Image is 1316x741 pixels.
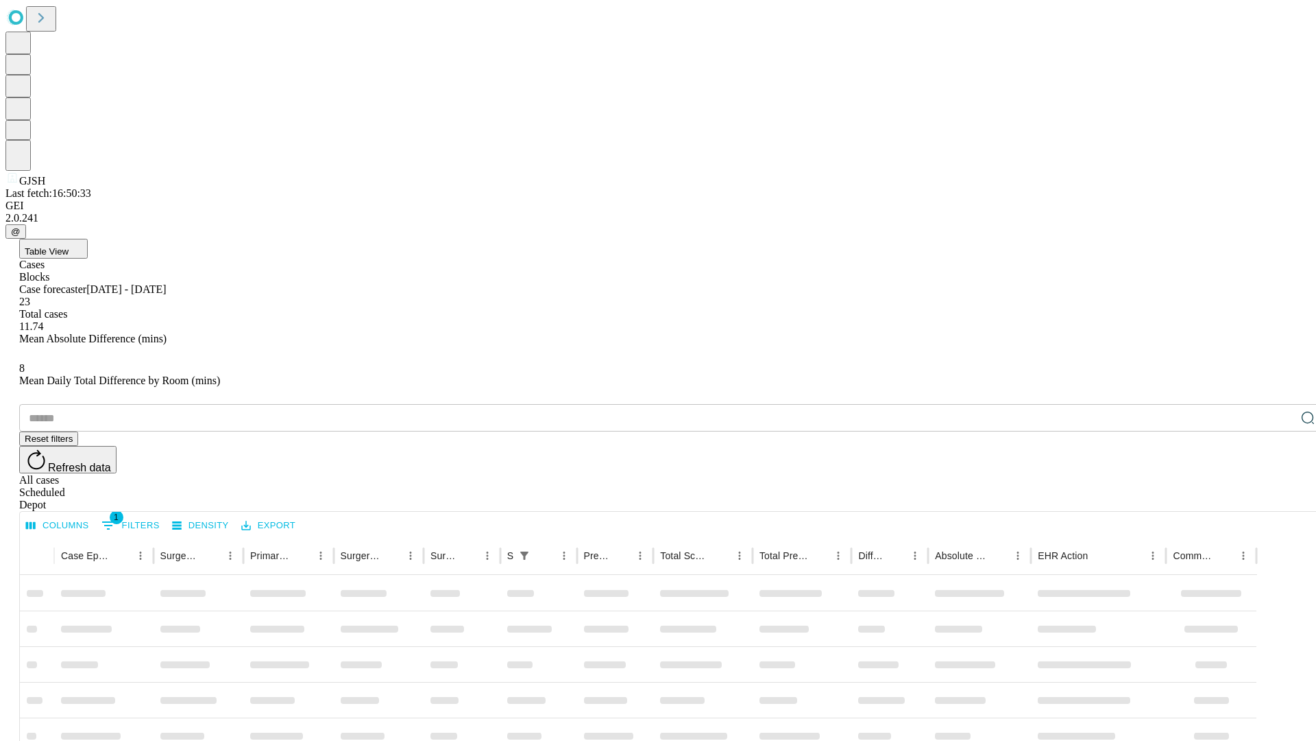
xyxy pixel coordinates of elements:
button: Sort [989,546,1008,565]
button: Menu [478,546,497,565]
button: Sort [711,546,730,565]
div: Total Predicted Duration [759,550,809,561]
button: Menu [730,546,749,565]
button: Menu [401,546,420,565]
button: Sort [886,546,905,565]
div: Surgery Date [430,550,457,561]
button: Sort [611,546,631,565]
button: Refresh data [19,446,117,473]
button: Menu [221,546,240,565]
button: Menu [905,546,925,565]
button: Show filters [515,546,534,565]
div: Total Scheduled Duration [660,550,709,561]
div: Surgeon Name [160,550,200,561]
span: @ [11,226,21,237]
button: Sort [382,546,401,565]
span: Case forecaster [19,283,86,295]
span: 11.74 [19,320,43,332]
button: Show filters [98,515,163,537]
span: Mean Daily Total Difference by Room (mins) [19,375,220,386]
button: Menu [829,546,848,565]
div: Difference [858,550,885,561]
button: Menu [311,546,330,565]
div: Comments [1173,550,1213,561]
div: Surgery Name [341,550,380,561]
span: 1 [110,510,123,524]
span: Reset filters [25,434,73,444]
div: GEI [5,200,1311,212]
button: Table View [19,239,88,259]
div: Scheduled In Room Duration [507,550,513,561]
button: Menu [555,546,574,565]
span: GJSH [19,175,45,187]
button: Sort [1089,546,1108,565]
span: Table View [25,246,69,257]
span: Total cases [19,308,67,320]
button: Menu [1008,546,1027,565]
span: 8 [19,362,25,374]
button: Sort [1215,546,1234,565]
button: Menu [631,546,650,565]
button: Menu [1143,546,1162,565]
button: Sort [535,546,555,565]
button: Sort [292,546,311,565]
button: Reset filters [19,432,78,446]
div: Absolute Difference [935,550,988,561]
div: 1 active filter [515,546,534,565]
span: Last fetch: 16:50:33 [5,187,91,199]
div: Case Epic Id [61,550,110,561]
button: @ [5,224,26,239]
div: 2.0.241 [5,212,1311,224]
button: Menu [1234,546,1253,565]
button: Menu [131,546,150,565]
div: Predicted In Room Duration [584,550,611,561]
span: 23 [19,296,30,307]
button: Density [169,515,232,537]
button: Sort [112,546,131,565]
button: Sort [459,546,478,565]
div: EHR Action [1038,550,1088,561]
button: Sort [202,546,221,565]
span: Refresh data [48,462,111,473]
span: Mean Absolute Difference (mins) [19,333,167,344]
button: Select columns [23,515,93,537]
div: Primary Service [250,550,290,561]
button: Sort [809,546,829,565]
span: [DATE] - [DATE] [86,283,166,295]
button: Export [238,515,299,537]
